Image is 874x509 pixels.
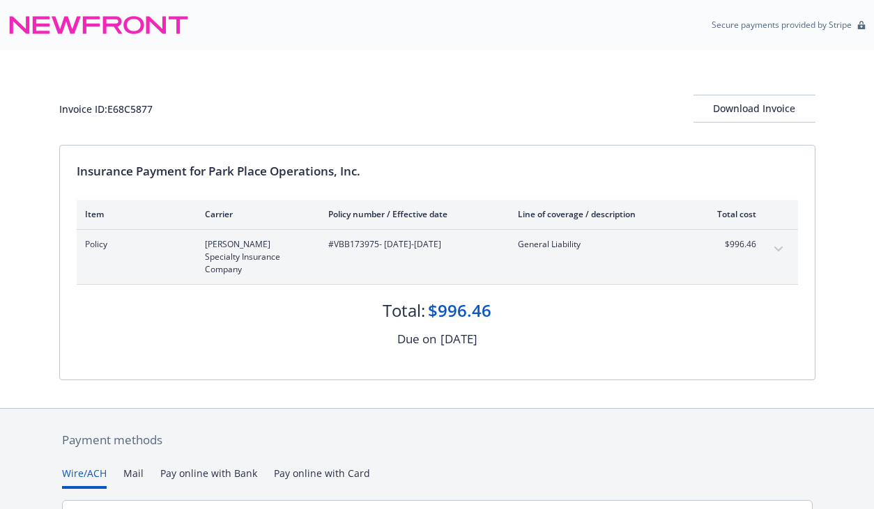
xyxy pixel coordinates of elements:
[77,230,798,284] div: Policy[PERSON_NAME] Specialty Insurance Company#VBB173975- [DATE]-[DATE]General Liability$996.46e...
[383,299,425,322] div: Total:
[518,208,682,220] div: Line of coverage / description
[85,208,183,220] div: Item
[77,162,798,180] div: Insurance Payment for Park Place Operations, Inc.
[205,208,306,220] div: Carrier
[712,19,852,31] p: Secure payments provided by Stripe
[693,95,815,123] button: Download Invoice
[205,238,306,276] span: [PERSON_NAME] Specialty Insurance Company
[274,466,370,489] button: Pay online with Card
[62,466,107,489] button: Wire/ACH
[704,208,756,220] div: Total cost
[85,238,183,251] span: Policy
[518,238,682,251] span: General Liability
[328,208,496,220] div: Policy number / Effective date
[62,431,813,449] div: Payment methods
[397,330,436,348] div: Due on
[160,466,257,489] button: Pay online with Bank
[123,466,144,489] button: Mail
[693,95,815,122] div: Download Invoice
[440,330,477,348] div: [DATE]
[59,102,153,116] div: Invoice ID: E68C5877
[704,238,756,251] span: $996.46
[767,238,790,260] button: expand content
[328,238,496,251] span: #VBB173975 - [DATE]-[DATE]
[428,299,491,322] div: $996.46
